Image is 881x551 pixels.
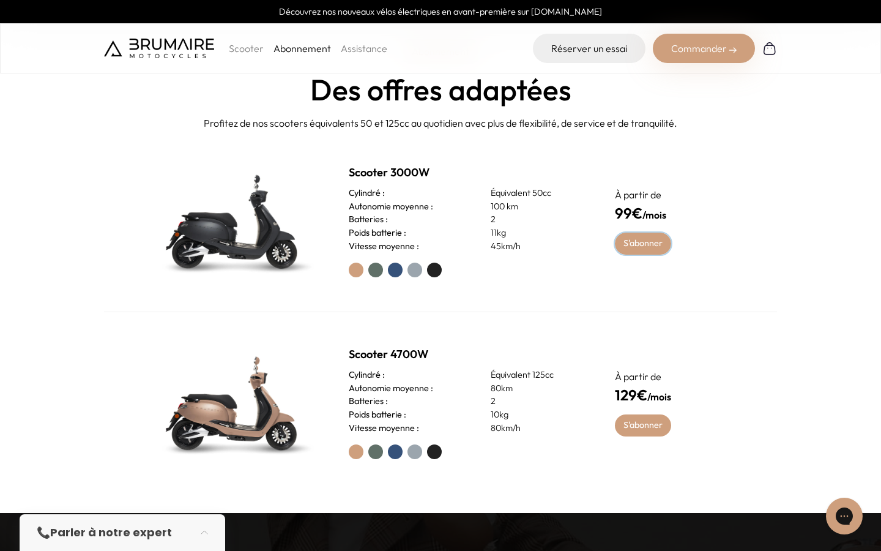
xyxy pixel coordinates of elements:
img: Brumaire Motocycles [104,39,214,58]
p: À partir de [615,369,733,384]
img: Scooter Brumaire vert [148,160,319,282]
h3: Batteries : [349,213,388,227]
img: right-arrow-2.png [729,47,737,54]
h3: Batteries : [349,395,388,408]
a: S'abonner [615,233,672,255]
h3: Autonomie moyenne : [349,200,433,214]
p: 80km/h [491,422,585,435]
img: Panier [762,41,777,56]
h2: Scooter 3000W [349,164,585,181]
p: Équivalent 50cc [491,187,585,200]
span: 129€ [615,386,647,404]
p: 2 [491,213,585,227]
h4: /mois [615,384,733,406]
p: À partir de [615,187,733,202]
span: 99€ [615,204,642,222]
iframe: Gorgias live chat messenger [820,493,869,539]
p: 10kg [491,408,585,422]
h3: Vitesse moyenne : [349,240,419,253]
h3: Cylindré : [349,369,385,382]
h3: Cylindré : [349,187,385,200]
p: 80km [491,382,585,395]
h3: Autonomie moyenne : [349,382,433,395]
p: Profitez de nos scooters équivalents 50 et 125cc au quotidien avec plus de flexibilité, de servic... [10,116,871,130]
a: Abonnement [273,42,331,54]
a: S'abonner [615,414,672,437]
h3: Poids batterie : [349,408,406,422]
h3: Vitesse moyenne : [349,422,419,435]
p: 100 km [491,200,585,214]
p: 11kg [491,227,585,240]
a: Réserver un essai [533,34,645,63]
img: Scooter Brumaire vert [148,342,319,464]
p: Équivalent 125cc [491,369,585,382]
a: Assistance [341,42,387,54]
h2: Scooter 4700W [349,346,585,363]
div: Commander [653,34,755,63]
p: 2 [491,395,585,408]
p: Scooter [229,41,264,56]
h2: Des offres adaptées [10,73,871,106]
p: 45km/h [491,240,585,253]
h3: Poids batterie : [349,227,406,240]
h4: /mois [615,202,733,224]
